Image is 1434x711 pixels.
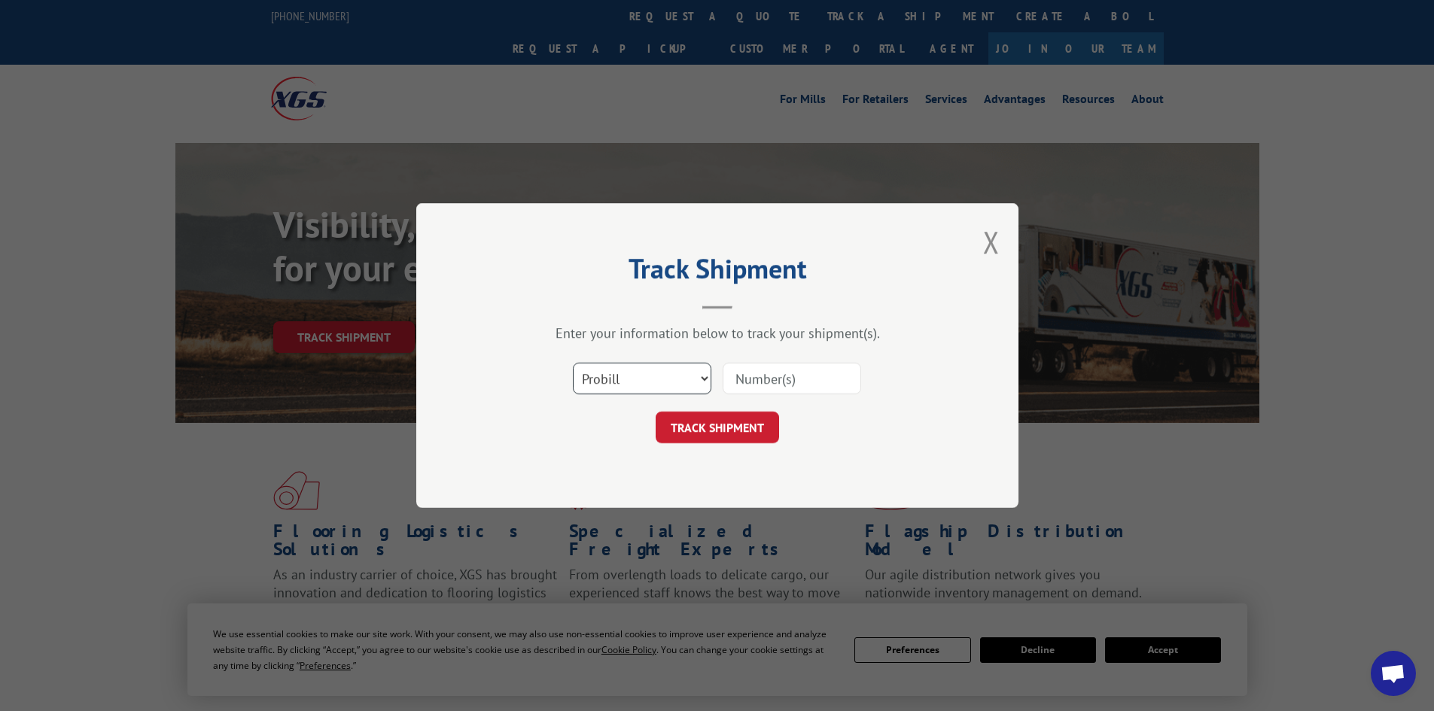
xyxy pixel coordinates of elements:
input: Number(s) [723,363,861,394]
div: Open chat [1371,651,1416,696]
button: TRACK SHIPMENT [656,412,779,443]
button: Close modal [983,222,1000,262]
h2: Track Shipment [492,258,943,287]
div: Enter your information below to track your shipment(s). [492,324,943,342]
